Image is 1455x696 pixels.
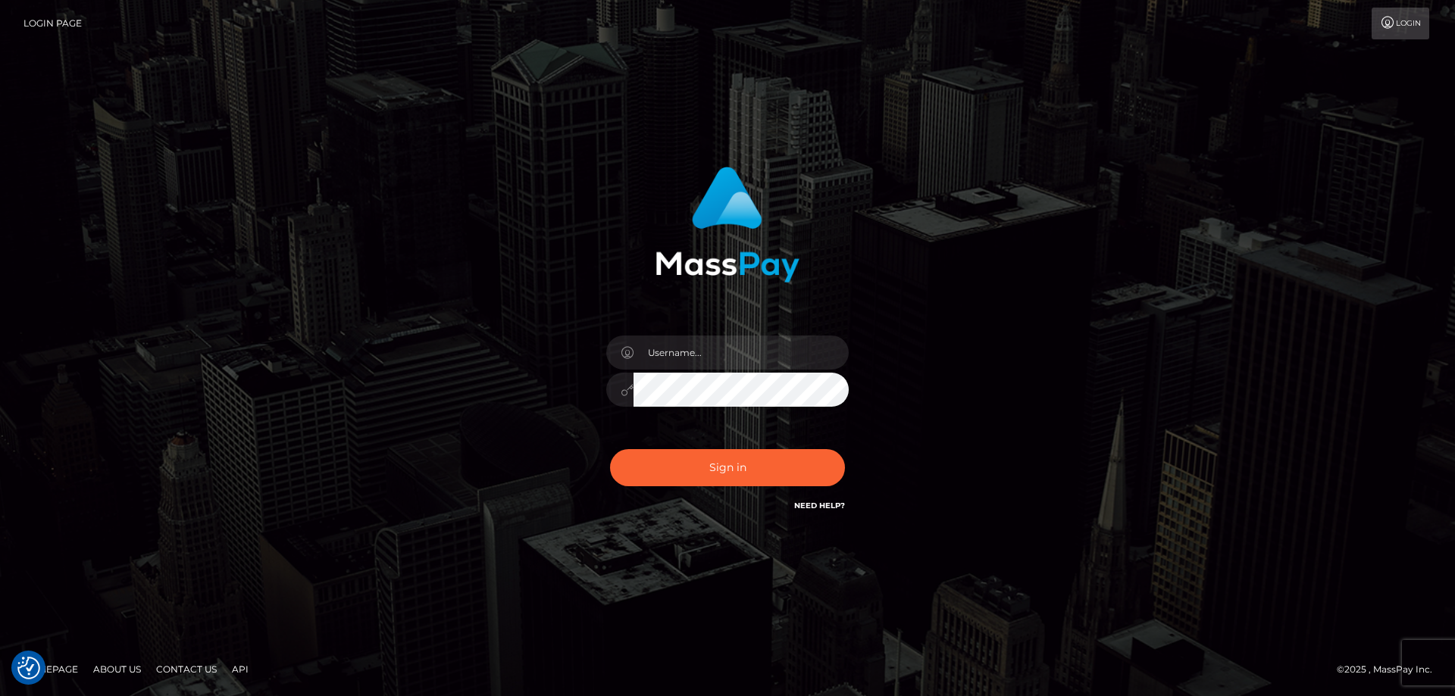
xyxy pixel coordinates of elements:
[17,657,84,681] a: Homepage
[17,657,40,679] img: Revisit consent button
[17,657,40,679] button: Consent Preferences
[1337,661,1444,678] div: © 2025 , MassPay Inc.
[226,657,255,681] a: API
[87,657,147,681] a: About Us
[794,501,845,510] a: Need Help?
[1372,8,1429,39] a: Login
[150,657,223,681] a: Contact Us
[610,449,845,486] button: Sign in
[656,167,799,282] img: MassPay Login
[23,8,82,39] a: Login Page
[634,336,849,370] input: Username...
